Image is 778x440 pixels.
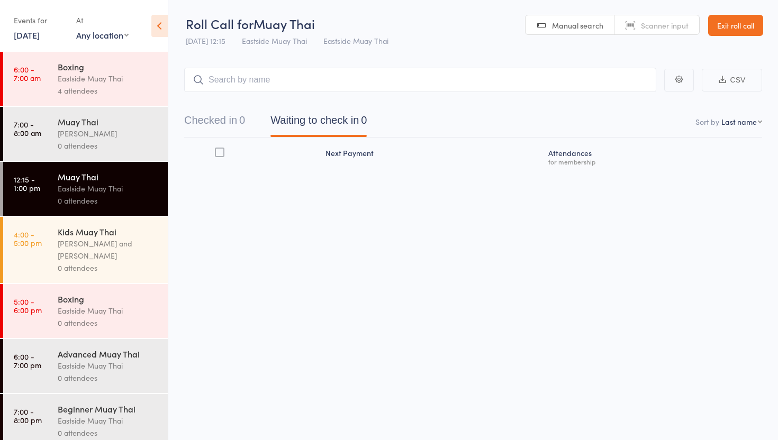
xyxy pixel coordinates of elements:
div: Muay Thai [58,116,159,127]
time: 12:15 - 1:00 pm [14,175,40,192]
div: 0 attendees [58,262,159,274]
div: Boxing [58,61,159,72]
div: 0 [361,114,367,126]
time: 6:00 - 7:00 pm [14,352,41,369]
div: 0 attendees [58,317,159,329]
div: 0 attendees [58,195,159,207]
div: Eastside Muay Thai [58,415,159,427]
div: Events for [14,12,66,29]
div: 0 attendees [58,372,159,384]
span: Muay Thai [254,15,315,32]
div: Last name [721,116,757,127]
time: 5:00 - 6:00 pm [14,297,42,314]
div: Eastside Muay Thai [58,360,159,372]
span: Manual search [552,20,603,31]
time: 7:00 - 8:00 am [14,120,41,137]
button: CSV [702,69,762,91]
div: Eastside Muay Thai [58,305,159,317]
span: Scanner input [641,20,689,31]
div: for membership [548,158,758,165]
div: 0 attendees [58,427,159,439]
span: Eastside Muay Thai [242,35,307,46]
div: Eastside Muay Thai [58,72,159,85]
div: 0 attendees [58,140,159,152]
span: Roll Call for [186,15,254,32]
time: 7:00 - 8:00 pm [14,407,42,424]
a: 5:00 -6:00 pmBoxingEastside Muay Thai0 attendees [3,284,168,338]
button: Waiting to check in0 [270,109,367,137]
div: [PERSON_NAME] [58,127,159,140]
div: At [76,12,129,29]
input: Search by name [184,68,656,92]
a: Exit roll call [708,15,763,36]
a: 7:00 -8:00 amMuay Thai[PERSON_NAME]0 attendees [3,107,168,161]
a: [DATE] [14,29,40,41]
button: Checked in0 [184,109,245,137]
a: 4:00 -5:00 pmKids Muay Thai[PERSON_NAME] and [PERSON_NAME]0 attendees [3,217,168,283]
div: Advanced Muay Thai [58,348,159,360]
div: Kids Muay Thai [58,226,159,237]
a: 6:00 -7:00 pmAdvanced Muay ThaiEastside Muay Thai0 attendees [3,339,168,393]
span: Eastside Muay Thai [323,35,388,46]
div: Beginner Muay Thai [58,403,159,415]
label: Sort by [695,116,719,127]
div: 0 [239,114,245,126]
div: [PERSON_NAME] and [PERSON_NAME] [58,237,159,262]
span: [DATE] 12:15 [186,35,225,46]
a: 12:15 -1:00 pmMuay ThaiEastside Muay Thai0 attendees [3,162,168,216]
div: Muay Thai [58,171,159,182]
time: 6:00 - 7:00 am [14,65,41,82]
div: Any location [76,29,129,41]
div: Atten­dances [544,142,762,170]
div: Boxing [58,293,159,305]
div: Eastside Muay Thai [58,182,159,195]
time: 4:00 - 5:00 pm [14,230,42,247]
a: 6:00 -7:00 amBoxingEastside Muay Thai4 attendees [3,52,168,106]
div: 4 attendees [58,85,159,97]
div: Next Payment [321,142,544,170]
